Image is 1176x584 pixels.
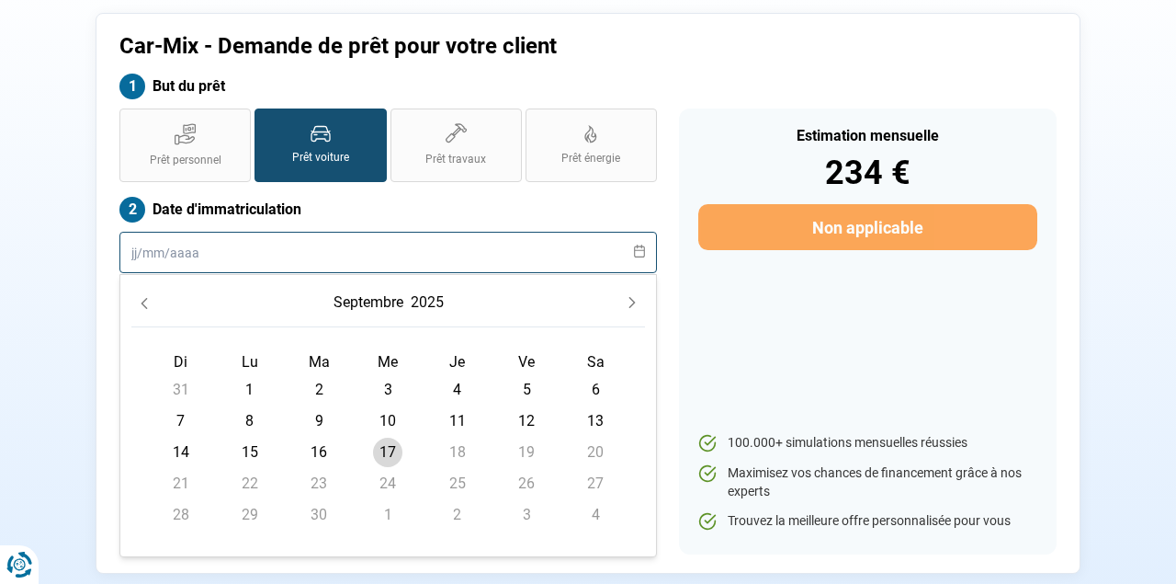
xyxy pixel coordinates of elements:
[373,375,402,405] span: 3
[242,353,258,371] span: Lu
[150,153,221,168] span: Prêt personnel
[309,353,330,371] span: Ma
[146,437,215,468] td: 14
[304,469,334,498] span: 23
[512,375,541,405] span: 5
[235,375,265,405] span: 1
[492,499,560,531] td: 3
[443,500,472,530] span: 2
[119,197,657,223] label: Date d'immatriculation
[378,353,398,371] span: Me
[407,286,447,319] button: Choose Year
[354,499,423,531] td: 1
[166,438,196,467] span: 14
[423,406,492,437] td: 11
[512,407,541,436] span: 12
[561,437,630,468] td: 20
[561,406,630,437] td: 13
[698,464,1037,500] li: Maximisez vos chances de financement grâce à nos experts
[581,375,610,405] span: 6
[581,469,610,498] span: 27
[146,468,215,499] td: 21
[285,468,354,499] td: 23
[304,375,334,405] span: 2
[146,374,215,406] td: 31
[166,407,196,436] span: 7
[492,468,560,499] td: 26
[561,468,630,499] td: 27
[373,500,402,530] span: 1
[119,274,657,557] div: Choose Date
[292,150,349,166] span: Prêt voiture
[518,353,535,371] span: Ve
[119,33,817,60] h1: Car-Mix - Demande de prêt pour votre client
[373,438,402,467] span: 17
[423,468,492,499] td: 25
[423,437,492,468] td: 18
[512,438,541,467] span: 19
[698,129,1037,143] div: Estimation mensuelle
[354,468,423,499] td: 24
[354,406,423,437] td: 10
[304,438,334,467] span: 16
[285,374,354,406] td: 2
[423,374,492,406] td: 4
[443,469,472,498] span: 25
[492,374,560,406] td: 5
[373,469,402,498] span: 24
[131,290,157,315] button: Previous Month
[166,500,196,530] span: 28
[581,407,610,436] span: 13
[146,499,215,531] td: 28
[492,437,560,468] td: 19
[698,204,1037,250] button: Non applicable
[235,407,265,436] span: 8
[561,499,630,531] td: 4
[492,406,560,437] td: 12
[119,74,657,99] label: But du prêt
[174,353,187,371] span: Di
[354,437,423,468] td: 17
[215,499,284,531] td: 29
[215,406,284,437] td: 8
[561,151,620,166] span: Prêt énergie
[449,353,465,371] span: Je
[443,375,472,405] span: 4
[698,156,1037,189] div: 234 €
[304,500,334,530] span: 30
[285,406,354,437] td: 9
[581,500,610,530] span: 4
[215,437,284,468] td: 15
[443,438,472,467] span: 18
[443,407,472,436] span: 11
[235,500,265,530] span: 29
[146,406,215,437] td: 7
[166,469,196,498] span: 21
[235,438,265,467] span: 15
[354,374,423,406] td: 3
[698,512,1037,531] li: Trouvez la meilleure offre personnalisée pour vous
[587,353,605,371] span: Sa
[215,468,284,499] td: 22
[166,375,196,405] span: 31
[423,499,492,531] td: 2
[285,437,354,468] td: 16
[215,374,284,406] td: 1
[119,232,657,273] input: jj/mm/aaaa
[561,374,630,406] td: 6
[512,469,541,498] span: 26
[235,469,265,498] span: 22
[619,290,645,315] button: Next Month
[373,407,402,436] span: 10
[698,434,1037,452] li: 100.000+ simulations mensuelles réussies
[425,152,486,167] span: Prêt travaux
[330,286,407,319] button: Choose Month
[304,407,334,436] span: 9
[285,499,354,531] td: 30
[512,500,541,530] span: 3
[581,438,610,467] span: 20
